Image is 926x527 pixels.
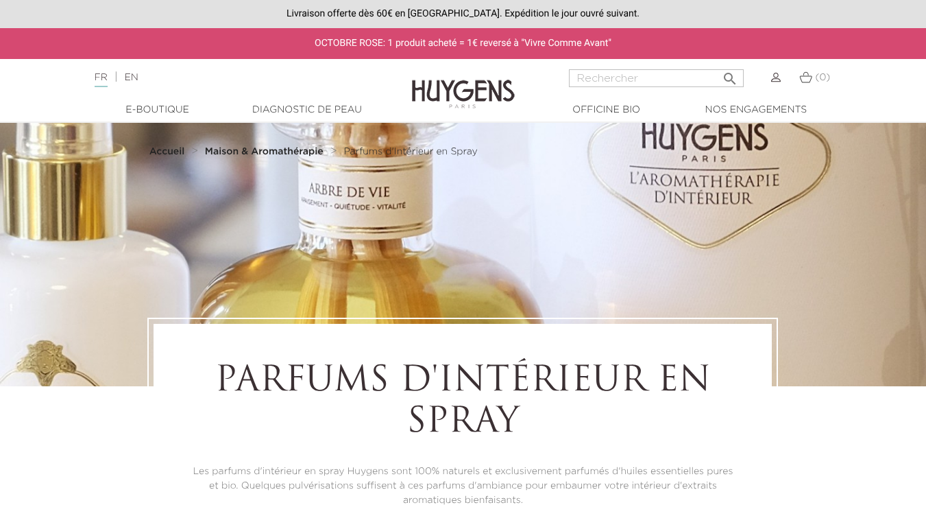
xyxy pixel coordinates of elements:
div: | [88,69,376,86]
img: Huygens [412,58,515,110]
a: Accueil [149,146,188,157]
h1: Parfums d'Intérieur en Spray [191,362,734,444]
input: Rechercher [569,69,744,87]
a: Officine Bio [538,103,675,117]
a: Nos engagements [687,103,825,117]
a: E-Boutique [89,103,226,117]
p: Les parfums d'intérieur en spray Huygens sont 100% naturels et exclusivement parfumés d'huiles es... [191,465,734,508]
a: Diagnostic de peau [239,103,376,117]
a: Maison & Aromathérapie [205,146,327,157]
a: Parfums d'Intérieur en Spray [343,146,477,157]
span: Parfums d'Intérieur en Spray [343,147,477,156]
strong: Accueil [149,147,185,156]
strong: Maison & Aromathérapie [205,147,324,156]
span: (0) [815,73,830,82]
a: FR [95,73,108,87]
a: EN [124,73,138,82]
i:  [722,67,738,83]
button:  [718,65,742,84]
